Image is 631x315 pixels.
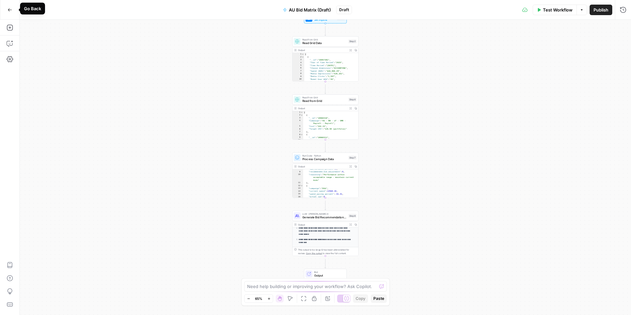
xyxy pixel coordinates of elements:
button: AU Bid Matrix (Draft) [279,5,335,15]
div: Step 7 [348,156,357,160]
span: Draft [339,7,349,13]
div: Output [298,107,347,110]
div: 11 [292,81,304,83]
div: Go Back [24,5,41,12]
div: 8 [292,72,304,75]
g: Edge from step_8 to end [325,259,326,268]
div: 12 [292,184,303,187]
div: 6 [292,67,304,69]
div: 16 [292,196,303,198]
div: Set InputsInputs [292,13,358,23]
div: 8 [292,133,303,136]
span: Toggle code folding, rows 12 through 21 [301,184,303,187]
div: Output [298,48,347,52]
div: 11 [292,182,303,184]
span: Copy the output [306,252,322,254]
div: 7 [292,70,304,72]
div: 3 [292,59,304,61]
g: Edge from step_2 to step_6 [325,85,326,94]
div: 1 [292,53,304,56]
div: 5 [292,64,304,67]
div: Inputs [337,16,345,20]
span: LLM · [PERSON_NAME] 4 [302,212,347,215]
span: Read from Grid [302,99,347,103]
button: Test Workflow [533,5,576,15]
div: Step 2 [348,39,357,43]
span: Toggle code folding, rows 1 through 230 [301,111,303,114]
div: 10 [292,139,303,144]
div: 1 [292,111,303,114]
div: Step 8 [348,214,357,218]
span: Generate Bid Recommendations Analysis [302,215,347,219]
div: 14 [292,190,303,193]
div: Step 6 [348,98,357,102]
div: 4 [292,61,304,64]
span: Read from Grid [302,38,347,41]
div: EndOutput [292,269,358,279]
g: Edge from step_7 to step_8 [325,201,326,210]
div: 5 [292,125,303,128]
span: Test Workflow [543,7,573,13]
div: 6 [292,128,303,130]
div: Output [298,165,347,168]
button: Paste [371,294,387,303]
span: Paste [373,296,384,302]
span: Process Campaign Data [302,157,347,161]
div: 10 [292,78,304,81]
div: 9 [292,170,303,173]
div: Read from GridRead Grid DataStep 2Output[ { "__id":"10057381", "Year of Time Period":"2025", "Tim... [292,36,358,82]
button: Publish [590,5,612,15]
g: Edge from start to step_2 [325,26,326,36]
div: 3 [292,117,303,119]
span: Toggle code folding, rows 8 through 13 [301,133,303,136]
span: Run Code · Python [302,154,347,157]
div: Read from GridRead from GridStep 6Output[ { "__id":"10060310", "Campaign":"AU - NB - LF - SMB - P... [292,94,358,140]
div: 2 [292,114,303,116]
span: AU Bid Matrix (Draft) [289,7,331,13]
span: 65% [255,296,262,301]
span: Output [314,273,343,278]
div: 9 [292,136,303,139]
div: 7 [292,131,303,133]
button: Copy [353,294,368,303]
div: This output is too large & has been abbreviated for review. to view the full content. [298,248,357,255]
div: 4 [292,119,303,125]
div: Run Code · PythonProcess Campaign DataStep 7Output "cpa_variance_percent":0, "recommended_bid_adj... [292,153,358,198]
div: 15 [292,193,303,195]
div: 10 [292,173,303,182]
span: Toggle code folding, rows 2 through 18 [302,56,304,58]
div: 2 [292,56,304,58]
g: Edge from step_6 to step_7 [325,143,326,152]
div: Output [298,223,347,226]
div: 9 [292,75,304,78]
span: Set Inputs [314,18,335,22]
span: End [314,270,343,274]
span: Read Grid Data [302,41,347,45]
div: 13 [292,187,303,190]
span: Toggle code folding, rows 2 through 7 [301,114,303,116]
span: Toggle code folding, rows 1 through 1702 [302,53,304,56]
span: Publish [594,7,608,13]
span: Copy [356,296,365,302]
span: Read from Grid [302,96,347,99]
